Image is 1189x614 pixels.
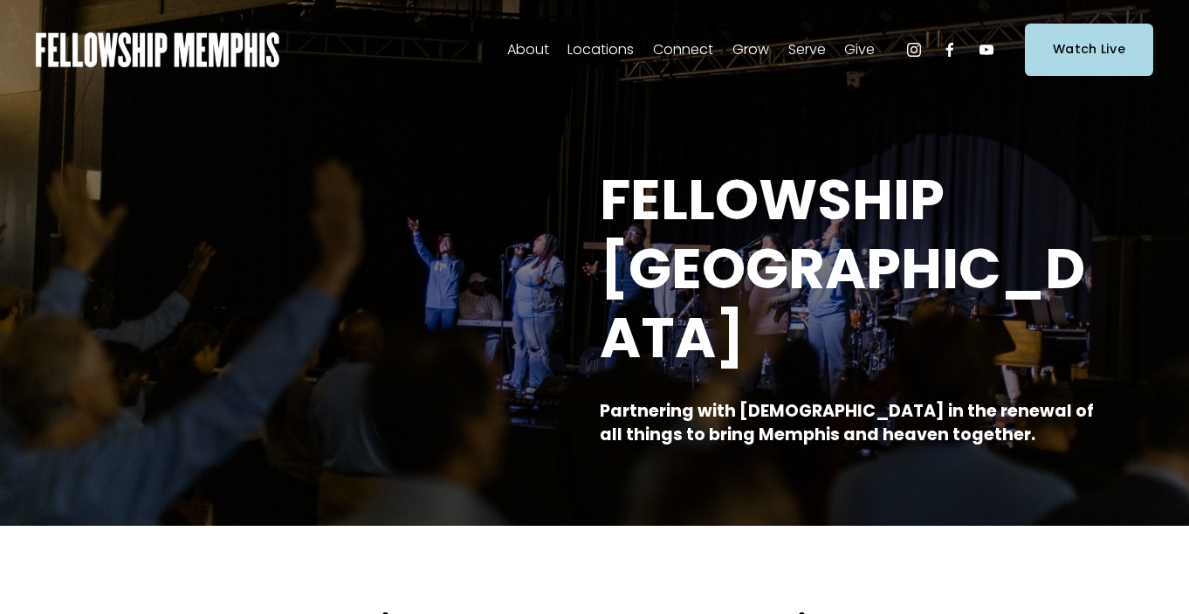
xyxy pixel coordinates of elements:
a: folder dropdown [653,36,713,64]
span: Locations [567,38,634,63]
span: Grow [732,38,769,63]
span: Connect [653,38,713,63]
img: Fellowship Memphis [36,32,279,67]
a: folder dropdown [788,36,826,64]
a: folder dropdown [732,36,769,64]
strong: FELLOWSHIP [GEOGRAPHIC_DATA] [600,161,1085,376]
a: folder dropdown [507,36,549,64]
span: Give [844,38,875,63]
a: YouTube [978,41,995,59]
strong: Partnering with [DEMOGRAPHIC_DATA] in the renewal of all things to bring Memphis and heaven toget... [600,399,1097,446]
span: About [507,38,549,63]
a: Instagram [905,41,923,59]
a: folder dropdown [567,36,634,64]
a: folder dropdown [844,36,875,64]
a: Watch Live [1025,24,1153,75]
span: Serve [788,38,826,63]
a: Facebook [941,41,959,59]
